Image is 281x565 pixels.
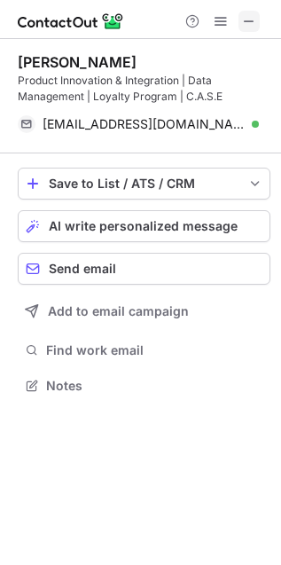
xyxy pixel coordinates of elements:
img: ContactOut v5.3.10 [18,11,124,32]
button: Notes [18,373,270,398]
span: [EMAIL_ADDRESS][DOMAIN_NAME] [43,116,246,132]
span: Notes [46,378,263,394]
button: Send email [18,253,270,285]
button: Add to email campaign [18,295,270,327]
div: [PERSON_NAME] [18,53,137,71]
span: Add to email campaign [48,304,189,318]
button: save-profile-one-click [18,168,270,200]
span: Send email [49,262,116,276]
button: AI write personalized message [18,210,270,242]
span: Find work email [46,342,263,358]
span: AI write personalized message [49,219,238,233]
button: Find work email [18,338,270,363]
div: Save to List / ATS / CRM [49,177,239,191]
div: Product Innovation & Integration | Data Management | Loyalty Program | C.A.S.E [18,73,270,105]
